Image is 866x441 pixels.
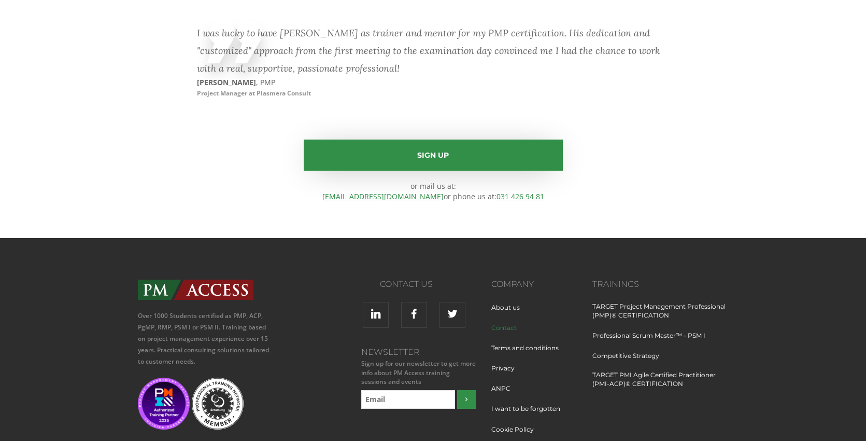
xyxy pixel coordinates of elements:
h3: Newsletter [359,348,476,357]
a: 031 426 94 81 [496,191,544,201]
p: or mail us at: or phone us at: [138,181,729,202]
a: Sign up [304,140,563,171]
img: PMAccess [138,280,253,300]
div: I was lucky to have [PERSON_NAME] as trainer and mentor for my PMP certification. His dedication ... [197,24,670,77]
small: Sign up for our newsletter to get more info about PM Access training sessions and events [359,359,476,385]
a: Privacy [491,364,522,383]
a: ANPC [491,384,518,403]
a: TARGET Project Management Professional (PMP)® CERTIFICATION [592,302,729,330]
img: PMI [138,378,190,430]
a: Terms and conditions [491,343,566,363]
a: Competitive Strategy [592,351,659,370]
a: About us [491,303,528,322]
h3: Trainings [592,280,729,289]
a: I want to be forgotten [491,404,568,423]
h3: Contact us [289,280,433,289]
small: Project Manager at Plasmera Consult [197,89,311,98]
a: TARGET PMI Agile Certified Practitioner (PMI-ACP)® CERTIFICATION [592,370,729,398]
a: Contact [491,323,524,342]
img: Scrum [192,378,244,430]
p: [PERSON_NAME] [197,77,433,98]
span: , PMP [256,77,275,87]
a: Professional Scrum Master™ - PSM I [592,331,705,350]
p: Over 1000 Students certified as PMP, ACP, PgMP, RMP, PSM I or PSM II. Training based on project m... [138,310,274,367]
h3: Company [491,280,577,289]
a: [EMAIL_ADDRESS][DOMAIN_NAME] [322,191,444,201]
input: Email [361,390,455,409]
